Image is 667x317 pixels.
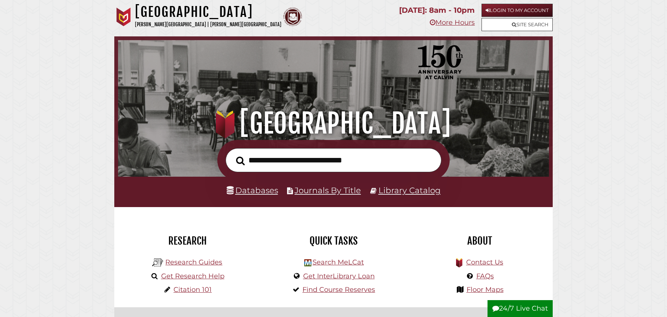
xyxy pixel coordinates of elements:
[295,185,361,195] a: Journals By Title
[135,4,281,20] h1: [GEOGRAPHIC_DATA]
[152,257,163,268] img: Hekman Library Logo
[120,234,255,247] h2: Research
[114,8,133,26] img: Calvin University
[476,272,494,280] a: FAQs
[412,234,547,247] h2: About
[304,259,311,266] img: Hekman Library Logo
[161,272,224,280] a: Get Research Help
[128,107,539,140] h1: [GEOGRAPHIC_DATA]
[232,154,248,168] button: Search
[430,18,475,27] a: More Hours
[482,18,553,31] a: Site Search
[313,258,364,266] a: Search MeLCat
[165,258,222,266] a: Research Guides
[302,285,375,294] a: Find Course Reserves
[236,156,245,165] i: Search
[482,4,553,17] a: Login to My Account
[466,258,503,266] a: Contact Us
[303,272,375,280] a: Get InterLibrary Loan
[467,285,504,294] a: Floor Maps
[266,234,401,247] h2: Quick Tasks
[135,20,281,29] p: [PERSON_NAME][GEOGRAPHIC_DATA] | [PERSON_NAME][GEOGRAPHIC_DATA]
[378,185,441,195] a: Library Catalog
[283,8,302,26] img: Calvin Theological Seminary
[399,4,475,17] p: [DATE]: 8am - 10pm
[173,285,212,294] a: Citation 101
[227,185,278,195] a: Databases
